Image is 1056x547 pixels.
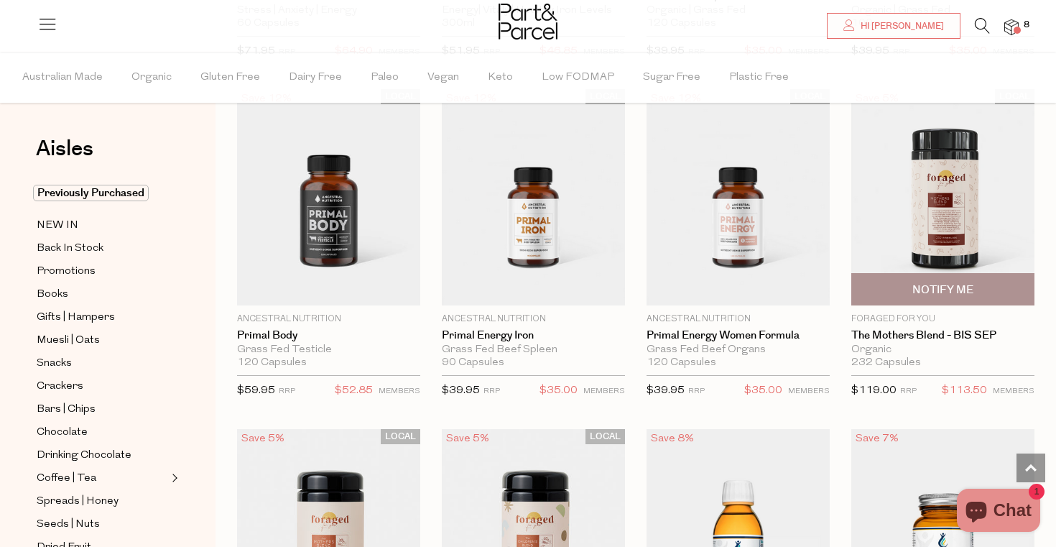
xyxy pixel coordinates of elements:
[542,52,614,103] span: Low FODMAP
[851,429,903,449] div: Save 7%
[381,429,420,444] span: LOCAL
[36,133,93,165] span: Aisles
[442,429,494,449] div: Save 5%
[442,385,480,396] span: $39.95
[827,13,960,39] a: Hi [PERSON_NAME]
[22,52,103,103] span: Australian Made
[1004,19,1019,35] a: 8
[942,382,987,400] span: $113.50
[200,52,260,103] span: Gluten Free
[37,331,167,349] a: Muesli | Oats
[237,89,420,305] img: Primal Body
[37,378,83,395] span: Crackers
[237,344,420,357] div: Grass Fed Testicle
[237,429,289,449] div: Save 5%
[647,313,830,326] p: Ancestral Nutrition
[585,429,625,444] span: LOCAL
[851,385,897,396] span: $119.00
[37,216,167,234] a: NEW IN
[647,357,716,369] span: 120 Capsules
[912,282,973,298] span: Notify Me
[37,447,131,464] span: Drinking Chocolate
[900,387,917,395] small: RRP
[237,357,307,369] span: 120 Capsules
[744,382,782,400] span: $35.00
[442,344,625,357] div: Grass Fed Beef Spleen
[37,493,119,510] span: Spreads | Honey
[442,329,625,342] a: Primal Energy Iron
[729,52,789,103] span: Plastic Free
[37,262,167,280] a: Promotions
[993,387,1034,395] small: MEMBERS
[483,387,500,395] small: RRP
[857,20,944,32] span: Hi [PERSON_NAME]
[442,313,625,326] p: Ancestral Nutrition
[37,286,68,303] span: Books
[379,387,420,395] small: MEMBERS
[688,387,705,395] small: RRP
[37,309,115,326] span: Gifts | Hampers
[37,470,96,487] span: Coffee | Tea
[37,285,167,303] a: Books
[36,138,93,174] a: Aisles
[37,354,167,372] a: Snacks
[33,185,149,201] span: Previously Purchased
[237,329,420,342] a: Primal Body
[499,4,557,40] img: Part&Parcel
[131,52,172,103] span: Organic
[647,385,685,396] span: $39.95
[168,469,178,487] button: Expand/Collapse Coffee | Tea
[851,344,1034,357] div: Organic
[442,89,625,305] img: Primal Energy Iron
[37,263,96,280] span: Promotions
[37,377,167,395] a: Crackers
[427,52,459,103] span: Vegan
[953,489,1045,535] inbox-online-store-chat: Shopify online store chat
[583,387,625,395] small: MEMBERS
[37,355,72,372] span: Snacks
[539,382,578,400] span: $35.00
[37,423,167,441] a: Chocolate
[237,313,420,326] p: Ancestral Nutrition
[237,385,275,396] span: $59.95
[289,52,342,103] span: Dairy Free
[643,52,700,103] span: Sugar Free
[37,492,167,510] a: Spreads | Honey
[37,185,167,202] a: Previously Purchased
[851,273,1034,305] button: Notify Me
[851,313,1034,326] p: Foraged For You
[37,217,78,234] span: NEW IN
[37,308,167,326] a: Gifts | Hampers
[37,239,167,257] a: Back In Stock
[371,52,399,103] span: Paleo
[647,329,830,342] a: Primal Energy Women Formula
[37,515,167,533] a: Seeds | Nuts
[37,332,100,349] span: Muesli | Oats
[1020,19,1033,32] span: 8
[335,382,373,400] span: $52.85
[788,387,830,395] small: MEMBERS
[37,469,167,487] a: Coffee | Tea
[851,329,1034,342] a: The Mothers Blend - BIS SEP
[37,516,100,533] span: Seeds | Nuts
[37,424,88,441] span: Chocolate
[851,89,1034,305] img: The Mothers Blend - BIS SEP
[37,240,103,257] span: Back In Stock
[647,89,830,305] img: Primal Energy Women Formula
[442,357,504,369] span: 90 Capsules
[37,401,96,418] span: Bars | Chips
[37,400,167,418] a: Bars | Chips
[647,429,698,449] div: Save 8%
[851,357,921,369] span: 232 Capsules
[647,344,830,357] div: Grass Fed Beef Organs
[488,52,513,103] span: Keto
[279,387,295,395] small: RRP
[37,446,167,464] a: Drinking Chocolate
